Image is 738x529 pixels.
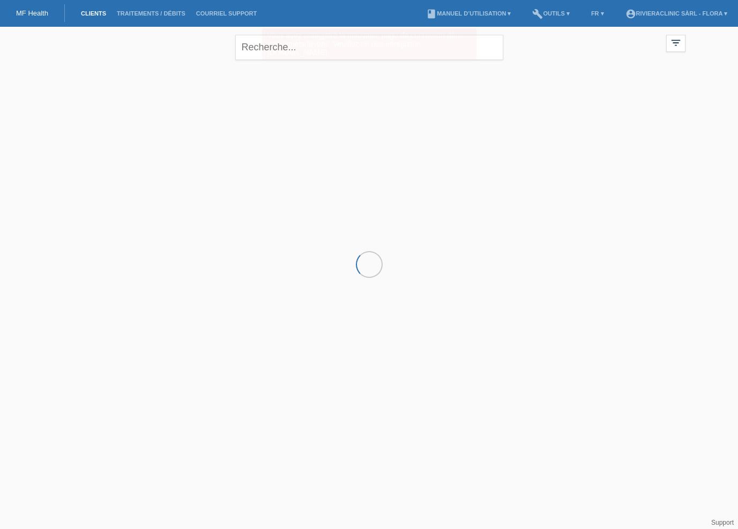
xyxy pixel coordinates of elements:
[532,9,543,19] i: build
[670,37,682,49] i: filter_list
[76,10,111,17] a: Clients
[16,9,48,17] a: MF Health
[711,519,734,526] a: Support
[426,9,437,19] i: book
[586,10,609,17] a: FR ▾
[111,10,191,17] a: Traitements / débits
[191,10,262,17] a: Courriel Support
[262,28,476,59] div: Vous avez enregistré la mauvaise page de connexion dans vos signets/favoris. Veuillez ne pas enre...
[421,10,516,17] a: bookManuel d’utilisation ▾
[620,10,733,17] a: account_circleRIVIERAclinic Sàrl - Flora ▾
[625,9,636,19] i: account_circle
[527,10,575,17] a: buildOutils ▾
